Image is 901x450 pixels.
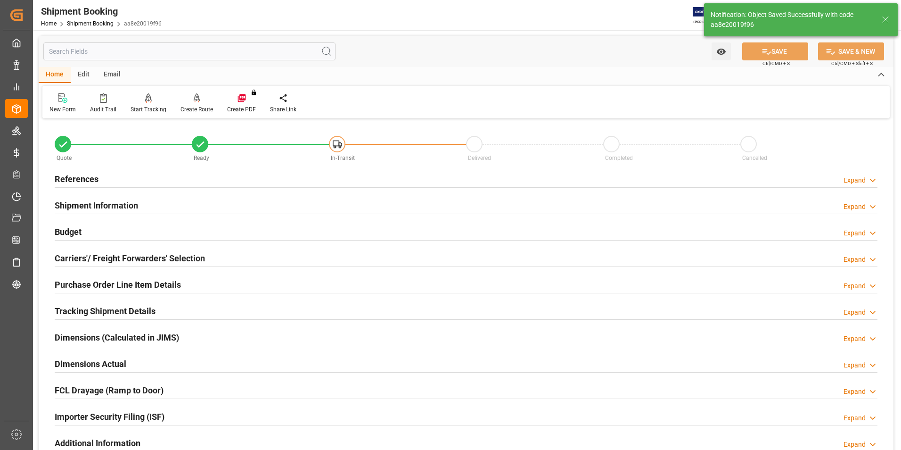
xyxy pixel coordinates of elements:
input: Search Fields [43,42,336,60]
div: Expand [844,360,866,370]
h2: Additional Information [55,437,140,450]
span: Delivered [468,155,491,161]
h2: Dimensions Actual [55,358,126,370]
div: Expand [844,413,866,423]
div: Expand [844,255,866,265]
span: Cancelled [742,155,767,161]
button: SAVE & NEW [818,42,884,60]
h2: Carriers'/ Freight Forwarders' Selection [55,252,205,265]
h2: Tracking Shipment Details [55,305,156,317]
button: open menu [712,42,731,60]
h2: Shipment Information [55,199,138,212]
div: Expand [844,387,866,397]
div: Expand [844,175,866,185]
span: Quote [57,155,72,161]
div: New Form [49,105,76,114]
a: Shipment Booking [67,20,114,27]
div: Audit Trail [90,105,116,114]
div: Home [39,67,71,83]
a: Home [41,20,57,27]
h2: Budget [55,225,82,238]
h2: Dimensions (Calculated in JIMS) [55,331,179,344]
span: Completed [605,155,633,161]
div: Create Route [180,105,213,114]
span: Ctrl/CMD + Shift + S [831,60,873,67]
div: Expand [844,228,866,238]
div: Start Tracking [131,105,166,114]
div: Expand [844,334,866,344]
button: SAVE [742,42,808,60]
div: Edit [71,67,97,83]
div: Notification: Object Saved Successfully with code aa8e20019f96 [711,10,873,30]
div: Expand [844,440,866,450]
h2: References [55,173,98,185]
div: Share Link [270,105,296,114]
div: Expand [844,202,866,212]
span: Ctrl/CMD + S [762,60,790,67]
div: Expand [844,308,866,317]
div: Expand [844,281,866,291]
div: Email [97,67,128,83]
h2: Importer Security Filing (ISF) [55,410,164,423]
span: Ready [194,155,209,161]
span: In-Transit [331,155,355,161]
h2: FCL Drayage (Ramp to Door) [55,384,164,397]
div: Shipment Booking [41,4,162,18]
img: Exertis%20JAM%20-%20Email%20Logo.jpg_1722504956.jpg [693,7,725,24]
h2: Purchase Order Line Item Details [55,278,181,291]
